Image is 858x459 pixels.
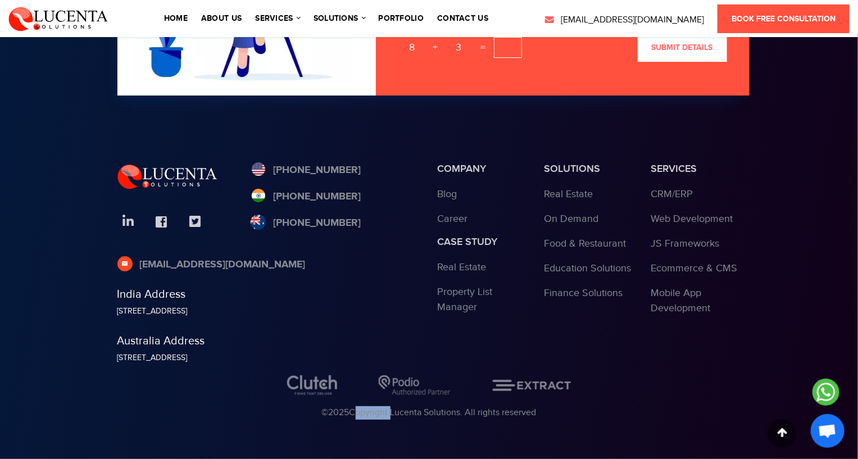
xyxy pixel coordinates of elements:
[287,375,337,395] img: Clutch
[651,287,711,314] a: Mobile App Development
[544,13,704,27] a: [EMAIL_ADDRESS][DOMAIN_NAME]
[438,188,457,200] a: Blog
[379,375,451,395] img: Podio
[544,213,599,225] a: On Demand
[329,407,349,418] span: 2025
[475,39,492,56] span: =
[438,163,528,175] h3: Company
[438,261,487,273] a: Real Estate
[544,238,627,249] a: Food & Restaurant
[651,238,720,249] a: JS Frameworks
[251,189,361,204] a: [PHONE_NUMBER]
[117,406,741,420] div: © Copyright Lucenta Solutions. All rights reserved
[544,262,632,274] a: Education Solutions
[652,43,713,52] span: submit details
[117,306,421,317] div: [STREET_ADDRESS]
[638,33,727,62] button: submit details
[811,414,845,448] a: Open chat
[651,188,693,200] a: CRM/ERP
[429,39,443,56] span: +
[379,15,424,22] a: portfolio
[544,188,593,200] a: Real Estate
[314,15,365,22] a: solutions
[251,163,361,178] a: [PHONE_NUMBER]
[438,236,528,248] h3: Case study
[651,262,738,274] a: Ecommerce & CMS
[718,4,850,33] a: Book Free Consultation
[438,213,468,225] a: Career
[492,380,571,391] img: EXTRACT
[117,352,421,364] div: [STREET_ADDRESS]
[117,163,217,189] img: Lucenta Solutions
[201,15,242,22] a: About Us
[117,288,421,301] h5: India Address
[117,334,421,348] h5: Australia Address
[255,15,299,22] a: services
[544,163,634,175] h3: Solutions
[651,213,733,225] a: Web Development
[251,216,361,231] a: [PHONE_NUMBER]
[117,257,306,272] a: [EMAIL_ADDRESS][DOMAIN_NAME]
[544,287,623,299] a: Finance Solutions
[8,6,108,31] img: Lucenta Solutions
[437,15,488,22] a: contact us
[732,14,836,24] span: Book Free Consultation
[164,15,188,22] a: Home
[651,163,741,175] h3: services
[438,286,493,313] a: Property List Manager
